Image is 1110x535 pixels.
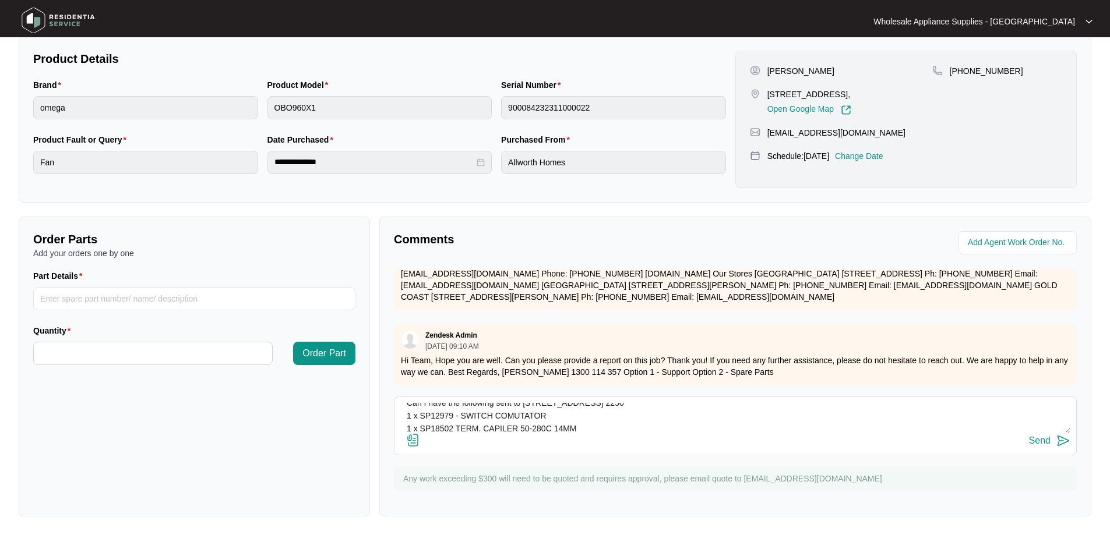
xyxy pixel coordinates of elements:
[33,287,355,310] input: Part Details
[33,134,131,146] label: Product Fault or Query
[401,256,1070,303] p: Hi Team, We are waiting for the customer to return our contact about the parts. Thanks. Kind rega...
[501,96,726,119] input: Serial Number
[34,342,272,364] input: Quantity
[400,403,1070,433] textarea: Hi Team, Can I have the following sent to [STREET_ADDRESS] 2250 1 x SP12979 - SWITCH COMUTATOR 1 ...
[750,65,760,76] img: user-pin
[267,96,492,119] input: Product Model
[267,134,338,146] label: Date Purchased
[401,331,419,349] img: user.svg
[932,65,943,76] img: map-pin
[33,79,66,91] label: Brand
[267,79,333,91] label: Product Model
[950,65,1023,77] p: [PHONE_NUMBER]
[1086,19,1093,24] img: dropdown arrow
[968,236,1070,250] input: Add Agent Work Order No.
[425,331,477,340] p: Zendesk Admin
[33,231,355,247] p: Order Parts
[33,325,75,336] label: Quantity
[835,150,883,162] p: Change Date
[33,247,355,259] p: Add your orders one by one
[873,16,1075,27] p: Wholesale Appliance Supplies - [GEOGRAPHIC_DATA]
[394,231,727,247] p: Comments
[1056,434,1070,448] img: send-icon.svg
[767,127,905,139] p: [EMAIL_ADDRESS][DOMAIN_NAME]
[274,156,475,168] input: Date Purchased
[1029,433,1070,449] button: Send
[33,270,87,282] label: Part Details
[302,346,346,360] span: Order Part
[33,151,258,174] input: Product Fault or Query
[767,65,834,77] p: [PERSON_NAME]
[750,150,760,161] img: map-pin
[501,79,565,91] label: Serial Number
[767,150,829,162] p: Schedule: [DATE]
[293,342,355,365] button: Order Part
[401,355,1070,378] p: Hi Team, Hope you are well. Can you please provide a report on this job? Thank you! If you need a...
[425,343,479,350] p: [DATE] 09:10 AM
[750,88,760,99] img: map-pin
[403,473,1071,484] p: Any work exceeding $300 will need to be quoted and requires approval, please email quote to [EMAI...
[767,88,851,100] p: [STREET_ADDRESS],
[767,105,851,115] a: Open Google Map
[750,127,760,137] img: map-pin
[841,105,851,115] img: Link-External
[406,433,420,447] img: file-attachment-doc.svg
[501,134,575,146] label: Purchased From
[33,96,258,119] input: Brand
[33,51,726,67] p: Product Details
[1029,435,1051,446] div: Send
[501,151,726,174] input: Purchased From
[17,3,99,38] img: residentia service logo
